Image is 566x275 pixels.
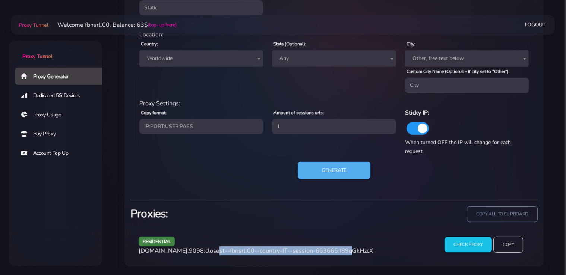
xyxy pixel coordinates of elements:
[298,162,370,179] button: Generate
[273,41,306,47] label: State (Optional):
[530,239,557,266] iframe: Webchat Widget
[15,68,108,85] a: Proxy Generator
[273,109,324,116] label: Amount of sessions urls:
[405,50,529,67] span: Other, free text below
[9,41,102,60] a: Proxy Tunnel
[141,109,167,116] label: Copy format:
[405,108,529,118] h6: Sticky IP:
[130,206,330,221] h3: Proxies:
[139,50,263,67] span: Worldwide
[15,87,108,104] a: Dedicated 5G Devices
[139,247,373,255] span: [DOMAIN_NAME]:9098:closest--fbnsrl.00--country-IT--session-663665:f89qGkHzcX
[144,53,259,64] span: Worldwide
[48,20,177,29] li: Welcome fbnsrl.00. Balance: 63$
[407,68,510,75] label: Custom City Name (Optional - If city set to "Other"):
[19,22,48,29] span: Proxy Tunnel
[407,41,415,47] label: City:
[276,53,391,64] span: Any
[493,237,523,253] input: Copy
[135,30,533,39] div: Location:
[141,41,158,47] label: Country:
[405,78,529,93] input: City
[15,125,108,143] a: Buy Proxy
[445,237,492,252] input: Check Proxy
[467,206,538,222] input: copy all to clipboard
[15,106,108,124] a: Proxy Usage
[15,145,108,162] a: Account Top Up
[148,21,177,29] a: (top-up here)
[525,18,546,32] a: Logout
[139,237,175,246] span: residential
[135,99,533,108] div: Proxy Settings:
[17,19,48,31] a: Proxy Tunnel
[22,53,52,60] span: Proxy Tunnel
[405,139,511,155] span: When turned OFF the IP will change for each request.
[410,53,524,64] span: Other, free text below
[272,50,396,67] span: Any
